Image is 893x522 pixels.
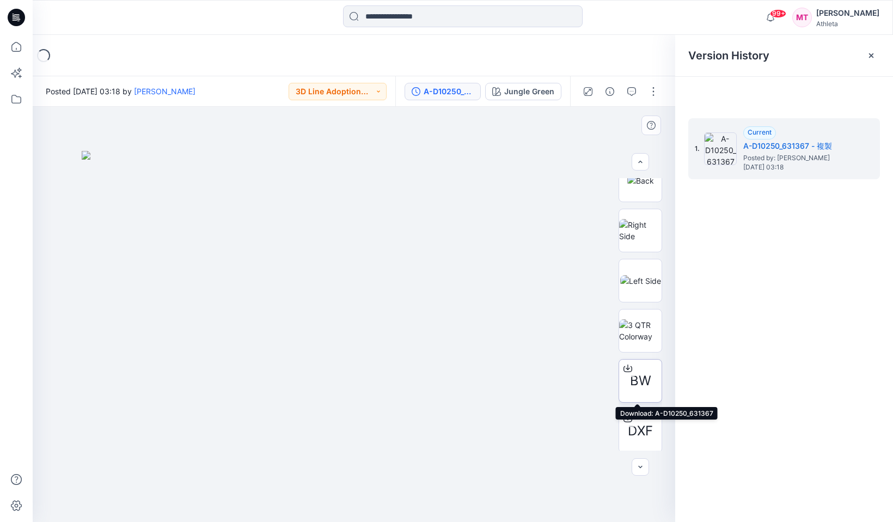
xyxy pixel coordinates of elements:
[816,7,879,20] div: [PERSON_NAME]
[628,421,653,441] span: DXF
[704,132,737,165] img: A-D10250_631367 - 複製
[620,275,661,287] img: Left Side
[46,86,195,97] span: Posted [DATE] 03:18 by
[82,151,626,522] img: eyJhbGciOiJIUzI1NiIsImtpZCI6IjAiLCJzbHQiOiJzZXMiLCJ0eXAiOiJKV1QifQ.eyJkYXRhIjp7InR5cGUiOiJzdG9yYW...
[504,86,554,98] div: Jungle Green
[619,219,662,242] img: Right Side
[743,139,852,153] h5: A-D10250_631367 - 複製
[627,175,654,186] img: Back
[619,319,662,342] img: 3 QTR Colorway
[601,83,619,100] button: Details
[695,144,700,154] span: 1.
[743,163,852,171] span: [DATE] 03:18
[816,20,879,28] div: Athleta
[405,83,481,100] button: A-D10250_631367 - 複製
[748,128,772,136] span: Current
[743,153,852,163] span: Posted by: Allen Chen
[424,86,474,98] div: A-D10250_631367 - 複製
[792,8,812,27] div: MT
[688,49,769,62] span: Version History
[770,9,786,18] span: 99+
[867,51,876,60] button: Close
[630,371,651,391] span: BW
[134,87,195,96] a: [PERSON_NAME]
[485,83,561,100] button: Jungle Green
